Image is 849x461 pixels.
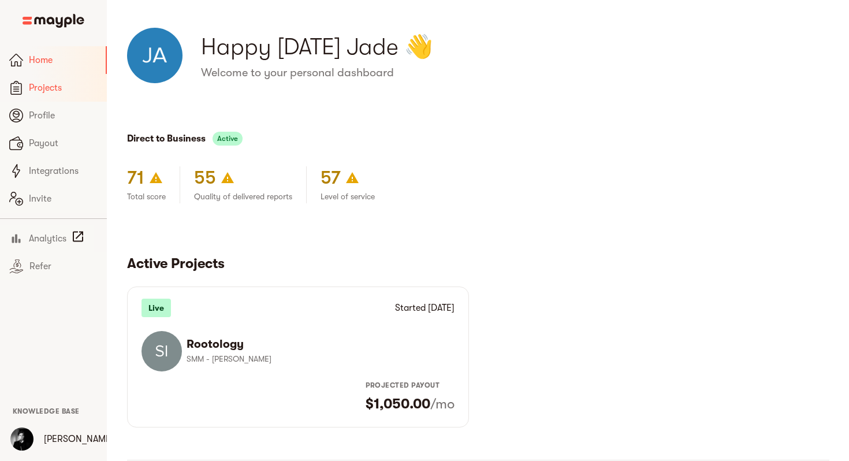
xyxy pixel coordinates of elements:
h5: /mo [430,395,455,413]
h4: 71 [127,166,144,189]
span: Refer [29,259,98,273]
img: Main logo [23,14,84,28]
button: User Menu [3,421,40,458]
img: hZaexPnQTDyPnSbRPYfy [141,331,182,371]
span: Invite [29,192,98,206]
span: Projects [29,81,98,95]
span: Projected payout [366,376,455,395]
h4: 55 [194,166,216,189]
span: Analytics [29,232,66,246]
p: Started [DATE] [395,301,455,315]
p: SMM - [PERSON_NAME] [187,352,445,366]
span: Profile [29,109,98,122]
h5: $1,050.00 [366,395,430,413]
img: Jade Macdonald [127,28,183,83]
span: Payout [29,136,98,150]
p: Live [141,299,171,317]
p: Quality of delivered reports [194,189,292,203]
img: OLtOxrcJT3q4uieMiGAB [10,427,33,451]
h6: Welcome to your personal dashboard [201,65,829,80]
a: Knowledge Base [13,406,80,415]
p: [PERSON_NAME] [44,432,114,446]
h3: Happy [DATE] Jade 👋 [201,31,829,63]
button: Direct to Business [127,131,206,147]
p: Level of service [321,189,375,203]
span: Knowledge Base [13,407,80,415]
h4: 57 [321,166,341,189]
h6: Rootology [187,337,445,352]
span: Integrations [29,164,98,178]
span: Home [29,53,96,67]
div: This program is active. You will be assigned new clients. [213,132,243,146]
p: Total score [127,189,166,203]
span: Active [213,132,243,146]
h5: Active Projects [127,254,829,273]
